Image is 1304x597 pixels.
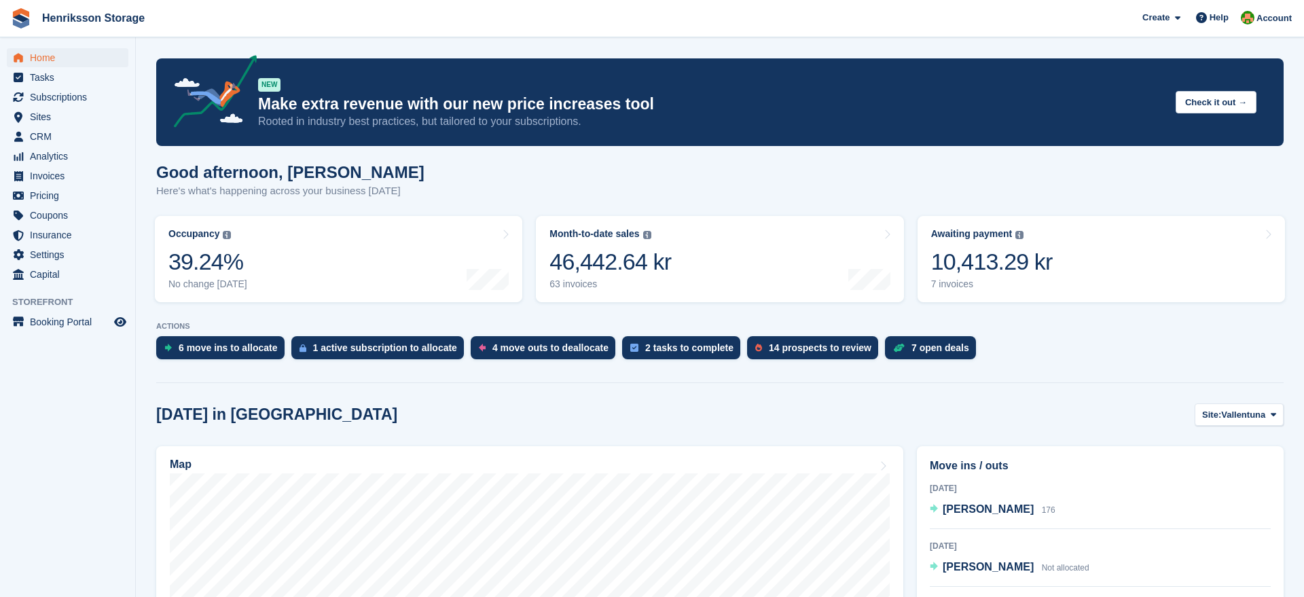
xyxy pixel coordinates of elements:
[7,107,128,126] a: menu
[30,48,111,67] span: Home
[549,278,671,290] div: 63 invoices
[1256,12,1292,25] span: Account
[930,540,1271,552] div: [DATE]
[168,228,219,240] div: Occupancy
[7,127,128,146] a: menu
[156,405,397,424] h2: [DATE] in [GEOGRAPHIC_DATA]
[1221,408,1265,422] span: Vallentuna
[168,248,247,276] div: 39.24%
[30,88,111,107] span: Subscriptions
[893,343,905,352] img: deal-1b604bf984904fb50ccaf53a9ad4b4a5d6e5aea283cecdc64d6e3604feb123c2.svg
[1210,11,1229,24] span: Help
[30,147,111,166] span: Analytics
[30,312,111,331] span: Booking Portal
[223,231,231,239] img: icon-info-grey-7440780725fd019a000dd9b08b2336e03edf1995a4989e88bcd33f0948082b44.svg
[155,216,522,302] a: Occupancy 39.24% No change [DATE]
[1142,11,1170,24] span: Create
[11,8,31,29] img: stora-icon-8386f47178a22dfd0bd8f6a31ec36ba5ce8667c1dd55bd0f319d3a0aa187defe.svg
[549,228,639,240] div: Month-to-date sales
[479,344,486,352] img: move_outs_to_deallocate_icon-f764333ba52eb49d3ac5e1228854f67142a1ed5810a6f6cc68b1a99e826820c5.svg
[930,559,1089,577] a: [PERSON_NAME] Not allocated
[931,248,1053,276] div: 10,413.29 kr
[156,322,1284,331] p: ACTIONS
[885,336,983,366] a: 7 open deals
[645,342,733,353] div: 2 tasks to complete
[30,245,111,264] span: Settings
[258,94,1165,114] p: Make extra revenue with our new price increases tool
[930,458,1271,474] h2: Move ins / outs
[30,68,111,87] span: Tasks
[168,278,247,290] div: No change [DATE]
[630,344,638,352] img: task-75834270c22a3079a89374b754ae025e5fb1db73e45f91037f5363f120a921f8.svg
[7,88,128,107] a: menu
[930,501,1055,519] a: [PERSON_NAME] 176
[30,127,111,146] span: CRM
[30,107,111,126] span: Sites
[7,245,128,264] a: menu
[769,342,871,353] div: 14 prospects to review
[7,48,128,67] a: menu
[7,147,128,166] a: menu
[747,336,885,366] a: 14 prospects to review
[179,342,278,353] div: 6 move ins to allocate
[156,183,424,199] p: Here's what's happening across your business [DATE]
[1042,563,1089,573] span: Not allocated
[622,336,747,366] a: 2 tasks to complete
[30,206,111,225] span: Coupons
[943,561,1034,573] span: [PERSON_NAME]
[156,336,291,366] a: 6 move ins to allocate
[931,228,1013,240] div: Awaiting payment
[7,166,128,185] a: menu
[7,265,128,284] a: menu
[313,342,457,353] div: 1 active subscription to allocate
[7,68,128,87] a: menu
[156,163,424,181] h1: Good afternoon, [PERSON_NAME]
[112,314,128,330] a: Preview store
[30,225,111,245] span: Insurance
[643,231,651,239] img: icon-info-grey-7440780725fd019a000dd9b08b2336e03edf1995a4989e88bcd33f0948082b44.svg
[943,503,1034,515] span: [PERSON_NAME]
[291,336,471,366] a: 1 active subscription to allocate
[258,114,1165,129] p: Rooted in industry best practices, but tailored to your subscriptions.
[170,458,192,471] h2: Map
[536,216,903,302] a: Month-to-date sales 46,442.64 kr 63 invoices
[162,55,257,132] img: price-adjustments-announcement-icon-8257ccfd72463d97f412b2fc003d46551f7dbcb40ab6d574587a9cd5c0d94...
[30,186,111,205] span: Pricing
[755,344,762,352] img: prospect-51fa495bee0391a8d652442698ab0144808aea92771e9ea1ae160a38d050c398.svg
[492,342,609,353] div: 4 move outs to deallocate
[931,278,1053,290] div: 7 invoices
[930,482,1271,494] div: [DATE]
[12,295,135,309] span: Storefront
[911,342,969,353] div: 7 open deals
[1202,408,1221,422] span: Site:
[1176,91,1256,113] button: Check it out →
[30,265,111,284] span: Capital
[164,344,172,352] img: move_ins_to_allocate_icon-fdf77a2bb77ea45bf5b3d319d69a93e2d87916cf1d5bf7949dd705db3b84f3ca.svg
[1015,231,1024,239] img: icon-info-grey-7440780725fd019a000dd9b08b2336e03edf1995a4989e88bcd33f0948082b44.svg
[1195,403,1284,426] button: Site: Vallentuna
[37,7,150,29] a: Henriksson Storage
[30,166,111,185] span: Invoices
[471,336,622,366] a: 4 move outs to deallocate
[7,225,128,245] a: menu
[7,206,128,225] a: menu
[1241,11,1254,24] img: Mikael Holmström
[258,78,280,92] div: NEW
[7,186,128,205] a: menu
[300,344,306,352] img: active_subscription_to_allocate_icon-d502201f5373d7db506a760aba3b589e785aa758c864c3986d89f69b8ff3...
[7,312,128,331] a: menu
[918,216,1285,302] a: Awaiting payment 10,413.29 kr 7 invoices
[549,248,671,276] div: 46,442.64 kr
[1042,505,1055,515] span: 176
